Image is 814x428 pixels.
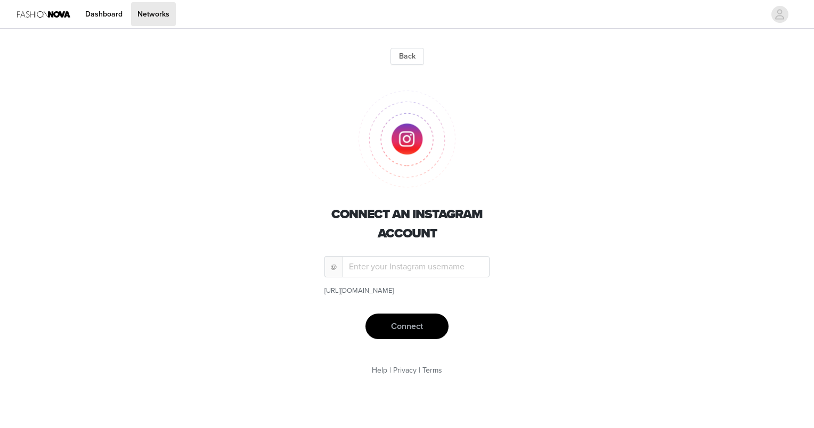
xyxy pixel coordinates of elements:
div: [URL][DOMAIN_NAME] [324,286,490,297]
span: @ [324,256,343,277]
span: | [419,366,420,375]
span: | [389,366,391,375]
img: Fashion Nova Logo [17,2,70,26]
a: Privacy [393,366,417,375]
a: Networks [131,2,176,26]
button: Connect [365,314,449,339]
input: Enter your Instagram username [343,256,490,277]
a: Help [372,366,387,375]
div: avatar [775,6,785,23]
a: Dashboard [79,2,129,26]
span: Connect an Instagram account [331,207,483,241]
button: Back [390,48,424,65]
img: Logo [359,90,456,188]
a: Terms [422,366,442,375]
